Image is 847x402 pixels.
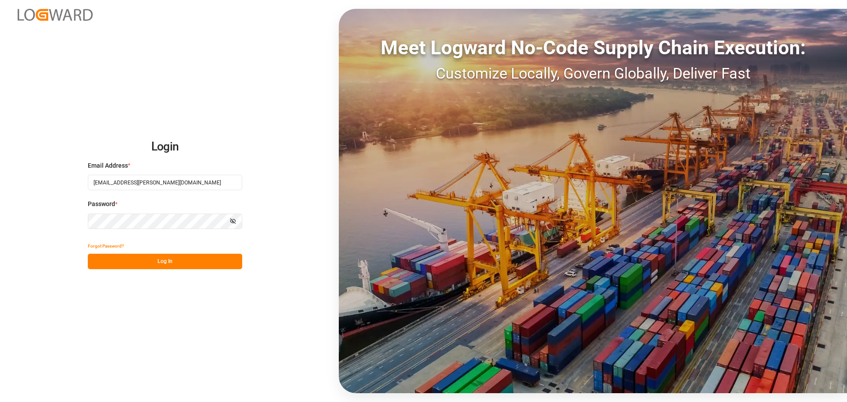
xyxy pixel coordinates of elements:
[88,175,242,190] input: Enter your email
[18,9,93,21] img: Logward_new_orange.png
[88,199,115,209] span: Password
[88,254,242,269] button: Log In
[339,62,847,85] div: Customize Locally, Govern Globally, Deliver Fast
[88,161,128,170] span: Email Address
[88,238,124,254] button: Forgot Password?
[339,33,847,62] div: Meet Logward No-Code Supply Chain Execution:
[88,133,242,161] h2: Login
